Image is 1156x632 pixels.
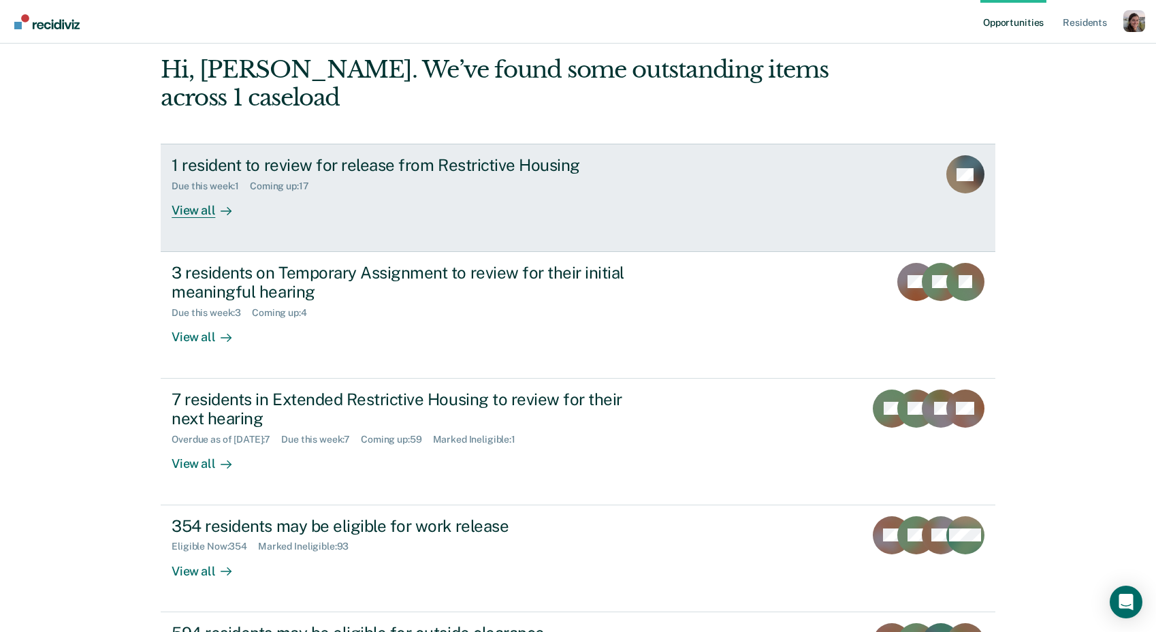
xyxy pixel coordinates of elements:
div: View all [172,319,248,345]
img: Recidiviz [14,14,80,29]
a: 3 residents on Temporary Assignment to review for their initial meaningful hearingDue this week:3... [161,252,995,379]
div: 7 residents in Extended Restrictive Housing to review for their next hearing [172,390,649,429]
div: Due this week : 7 [281,434,361,445]
div: View all [172,192,248,219]
div: Hi, [PERSON_NAME]. We’ve found some outstanding items across 1 caseload [161,56,828,112]
div: View all [172,445,248,472]
div: Eligible Now : 354 [172,541,258,552]
div: Coming up : 17 [250,180,319,192]
div: 354 residents may be eligible for work release [172,516,649,536]
div: Coming up : 4 [252,307,318,319]
div: 1 resident to review for release from Restrictive Housing [172,155,649,175]
div: Due this week : 1 [172,180,250,192]
div: Open Intercom Messenger [1110,586,1142,618]
div: Marked Ineligible : 93 [258,541,359,552]
a: 354 residents may be eligible for work releaseEligible Now:354Marked Ineligible:93View all [161,505,995,612]
a: 7 residents in Extended Restrictive Housing to review for their next hearingOverdue as of [DATE]:... [161,379,995,505]
div: Overdue as of [DATE] : 7 [172,434,281,445]
div: Due this week : 3 [172,307,252,319]
button: Profile dropdown button [1123,10,1145,32]
div: Coming up : 59 [361,434,432,445]
div: Marked Ineligible : 1 [433,434,526,445]
a: 1 resident to review for release from Restrictive HousingDue this week:1Coming up:17View all [161,144,995,251]
div: View all [172,552,248,579]
div: 3 residents on Temporary Assignment to review for their initial meaningful hearing [172,263,649,302]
